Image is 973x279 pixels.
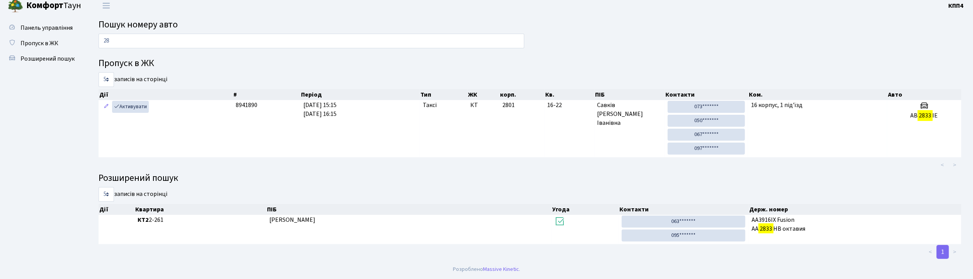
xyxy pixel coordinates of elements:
[937,245,949,259] a: 1
[99,187,114,202] select: записів на сторінці
[99,34,524,48] input: Пошук
[20,39,58,48] span: Пропуск в ЖК
[918,110,932,121] mark: 2833
[887,89,961,100] th: Авто
[138,216,263,225] span: 2-261
[499,89,544,100] th: корп.
[300,89,420,100] th: Період
[594,89,665,100] th: ПІБ
[551,204,619,215] th: Угода
[4,36,81,51] a: Пропуск в ЖК
[20,24,73,32] span: Панель управління
[99,187,167,202] label: записів на сторінці
[99,18,178,31] span: Пошук номеру авто
[544,89,594,100] th: Кв.
[134,204,266,215] th: Квартира
[749,204,962,215] th: Держ. номер
[99,204,134,215] th: Дії
[468,89,500,100] th: ЖК
[423,101,437,110] span: Таксі
[502,101,515,109] span: 2801
[949,1,964,10] a: КПП4
[99,72,114,87] select: записів на сторінці
[4,20,81,36] a: Панель управління
[759,223,773,234] mark: 2833
[619,204,749,215] th: Контакти
[303,101,337,118] span: [DATE] 15:15 [DATE] 16:15
[949,2,964,10] b: КПП4
[548,101,591,110] span: 16-22
[751,101,803,109] span: 16 корпус, 1 під'їзд
[752,216,958,233] span: AA3916IX Fusion АА НВ октавия
[138,216,149,224] b: КТ2
[112,101,149,113] a: Активувати
[597,101,662,128] span: Савків [PERSON_NAME] Іванівна
[4,51,81,66] a: Розширений пошук
[102,101,111,113] a: Редагувати
[269,216,315,224] span: [PERSON_NAME]
[99,89,233,100] th: Дії
[453,265,520,274] div: Розроблено .
[748,89,888,100] th: Ком.
[470,101,496,110] span: КТ
[236,101,257,109] span: 8941890
[266,204,551,215] th: ПІБ
[20,54,75,63] span: Розширений пошук
[483,265,519,273] a: Massive Kinetic
[665,89,748,100] th: Контакти
[890,112,958,119] h5: АВ ІЕ
[99,58,961,69] h4: Пропуск в ЖК
[233,89,300,100] th: #
[420,89,467,100] th: Тип
[99,173,961,184] h4: Розширений пошук
[99,72,167,87] label: записів на сторінці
